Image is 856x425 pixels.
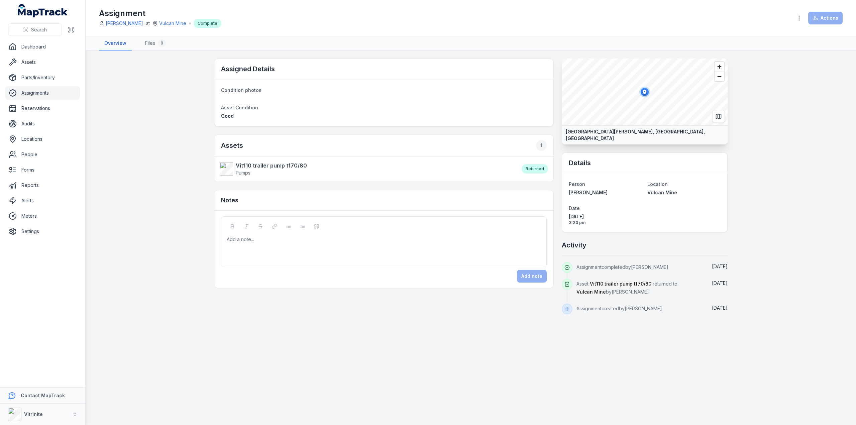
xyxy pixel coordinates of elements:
span: at [146,20,150,27]
a: Assignments [5,86,80,100]
div: Returned [522,164,548,174]
a: Vulcan Mine [576,289,606,295]
a: Vulcan Mine [159,20,186,27]
span: Pumps [236,170,250,176]
a: Audits [5,117,80,130]
button: Zoom out [715,72,724,81]
h2: Activity [562,240,586,250]
span: Vulcan Mine [647,190,677,195]
span: Good [221,113,234,119]
h2: Assigned Details [221,64,275,74]
a: MapTrack [18,4,68,17]
h1: Assignment [99,8,221,19]
h2: Details [569,158,591,168]
button: Search [8,23,62,36]
a: [PERSON_NAME] [569,189,642,196]
span: Location [647,181,668,187]
a: Vulcan Mine [647,189,721,196]
span: Date [569,205,580,211]
a: Files0 [140,36,171,50]
div: 1 [536,140,547,151]
a: Reservations [5,102,80,115]
a: Parts/Inventory [5,71,80,84]
a: Alerts [5,194,80,207]
strong: [GEOGRAPHIC_DATA][PERSON_NAME], [GEOGRAPHIC_DATA], [GEOGRAPHIC_DATA] [566,128,724,142]
time: 01/10/2025, 3:31:34 pm [712,263,728,269]
a: Forms [5,163,80,177]
a: Reports [5,179,80,192]
span: Search [31,26,47,33]
span: [DATE] [569,213,642,220]
div: 0 [158,39,166,47]
span: [DATE] [712,263,728,269]
a: Vit110 trailer pump tf70/80 [590,281,651,287]
a: [PERSON_NAME] [106,20,143,27]
a: Locations [5,132,80,146]
time: 01/10/2025, 3:30:27 pm [569,213,642,225]
a: Overview [99,36,132,50]
a: Settings [5,225,80,238]
span: Person [569,181,585,187]
span: 3:30 pm [569,220,642,225]
a: People [5,148,80,161]
span: [DATE] [712,305,728,311]
span: Condition photos [221,87,261,93]
span: Assignment completed by [PERSON_NAME] [576,264,668,270]
h2: Assets [221,140,547,151]
span: Asset Condition [221,105,258,110]
a: Dashboard [5,40,80,54]
strong: Vitrinite [24,411,43,417]
a: Vit110 trailer pump tf70/80Pumps [220,162,515,176]
div: Complete [194,19,221,28]
a: Assets [5,56,80,69]
button: Switch to Map View [712,110,725,123]
strong: Contact MapTrack [21,393,65,398]
canvas: Map [562,59,728,125]
time: 01/10/2025, 3:31:34 pm [712,280,728,286]
strong: Vit110 trailer pump tf70/80 [236,162,307,170]
span: Assignment created by [PERSON_NAME] [576,306,662,311]
h3: Notes [221,196,238,205]
span: [DATE] [712,280,728,286]
time: 01/10/2025, 3:30:27 pm [712,305,728,311]
button: Zoom in [715,62,724,72]
a: Meters [5,209,80,223]
span: Asset returned to by [PERSON_NAME] [576,281,677,295]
